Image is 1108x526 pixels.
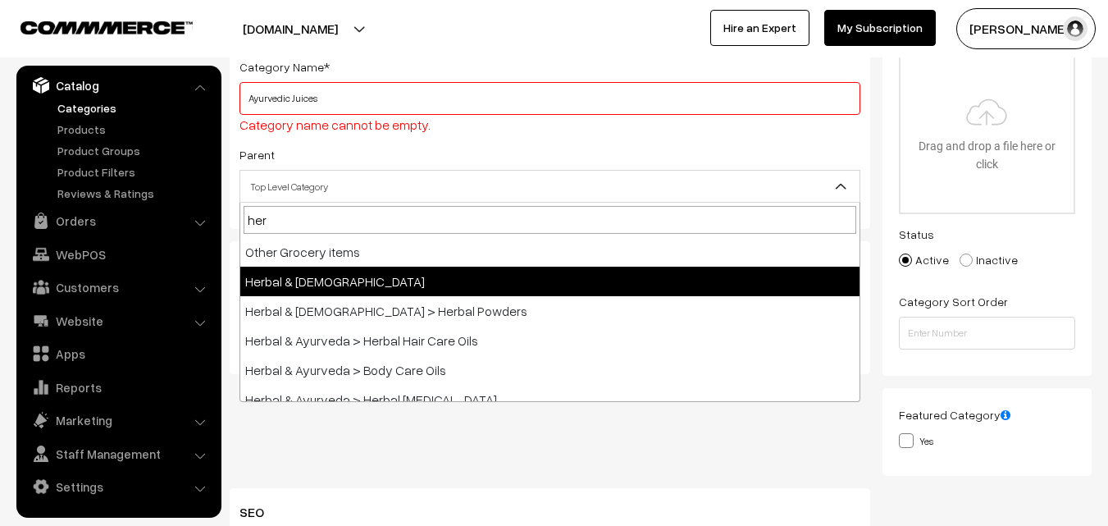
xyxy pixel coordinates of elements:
label: Featured Category [899,406,1010,423]
span: Top Level Category [239,170,860,203]
button: [PERSON_NAME] [956,8,1096,49]
a: Customers [21,272,216,302]
a: COMMMERCE [21,16,164,36]
a: Website [21,306,216,336]
a: Categories [53,99,216,117]
a: Product Groups [53,142,216,159]
a: Staff Management [21,439,216,469]
label: Inactive [960,251,1018,268]
a: My Subscription [824,10,936,46]
label: Yes [899,432,933,449]
li: Herbal & Ayurveda > Herbal [MEDICAL_DATA] [240,385,859,414]
a: Apps [21,339,216,368]
li: Herbal & Ayurveda > Body Care Oils [240,355,859,385]
span: SEO [239,504,284,520]
a: Reviews & Ratings [53,185,216,202]
label: Parent [239,146,275,163]
span: Category name cannot be empty. [239,117,431,133]
label: Category Sort Order [899,293,1008,310]
li: Other Grocery items [240,237,859,267]
img: user [1063,16,1087,41]
a: Reports [21,373,216,402]
img: COMMMERCE [21,21,193,34]
a: Settings [21,472,216,501]
a: Marketing [21,405,216,435]
label: Active [899,251,949,268]
a: Product Filters [53,163,216,181]
li: Herbal & [DEMOGRAPHIC_DATA] [240,267,859,296]
span: Top Level Category [240,172,859,201]
input: Category Name [239,82,860,115]
a: Hire an Expert [710,10,809,46]
a: Products [53,121,216,138]
button: [DOMAIN_NAME] [185,8,395,49]
a: WebPOS [21,240,216,269]
a: Catalog [21,71,216,100]
input: Enter Number [899,317,1075,350]
li: Herbal & [DEMOGRAPHIC_DATA] > Herbal Powders [240,296,859,326]
li: Herbal & Ayurveda > Herbal Hair Care Oils [240,326,859,355]
a: Orders [21,206,216,236]
label: Status [899,226,934,243]
label: Category Name* [239,58,330,75]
